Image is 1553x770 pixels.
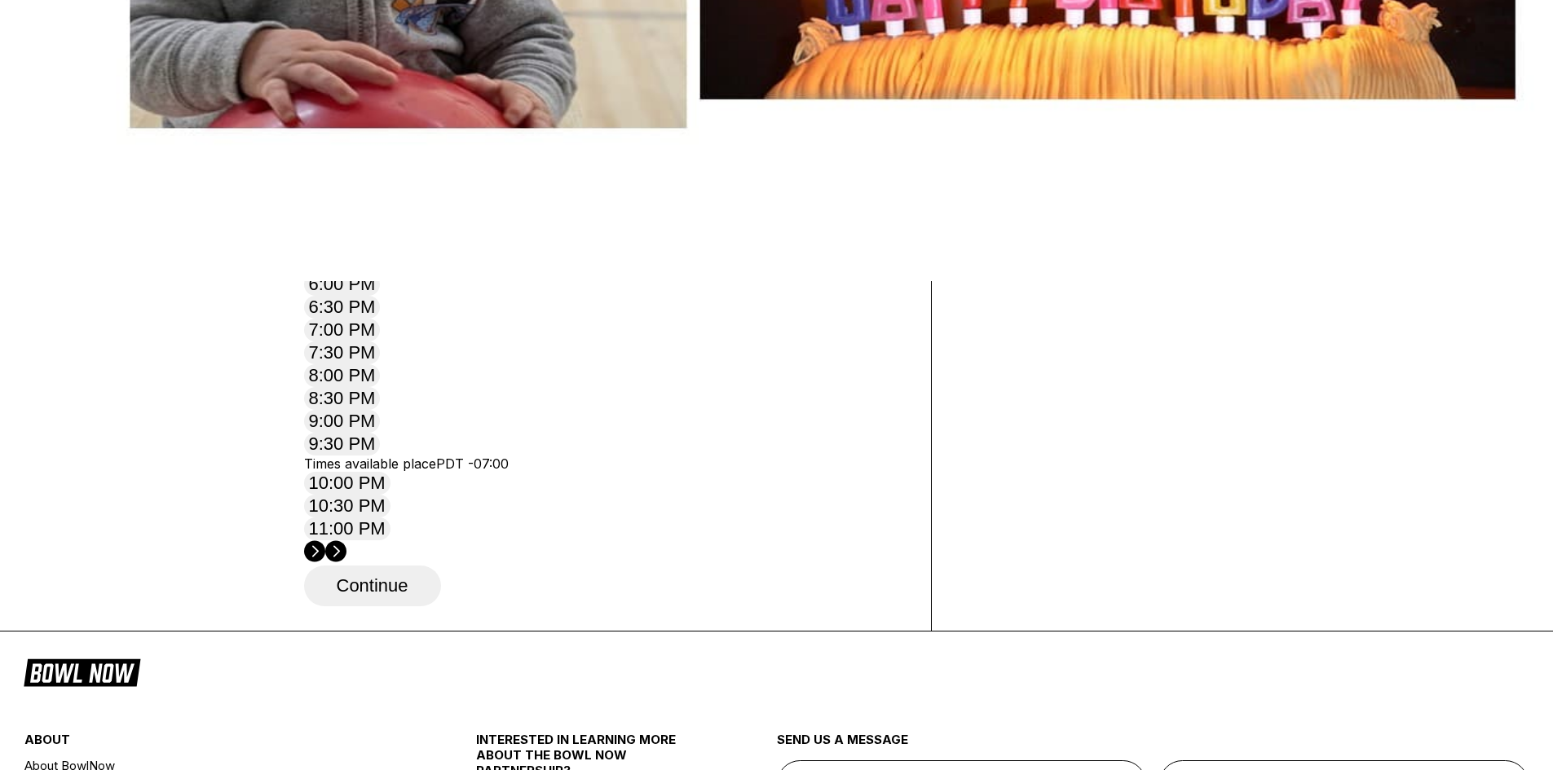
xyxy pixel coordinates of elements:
button: 7:30 PM [304,341,381,364]
button: 10:30 PM [304,495,390,517]
span: Times available place [304,455,436,472]
button: 8:30 PM [304,387,381,410]
button: 9:30 PM [304,433,381,455]
div: send us a message [777,732,1529,760]
button: 8:00 PM [304,364,381,387]
button: 10:00 PM [304,472,390,495]
button: 6:30 PM [304,296,381,319]
span: PDT -07:00 [436,455,509,472]
button: 7:00 PM [304,319,381,341]
button: 11:00 PM [304,517,390,540]
button: 6:00 PM [304,273,381,296]
button: 9:00 PM [304,410,381,433]
button: Continue [304,565,441,606]
div: about [24,732,400,755]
